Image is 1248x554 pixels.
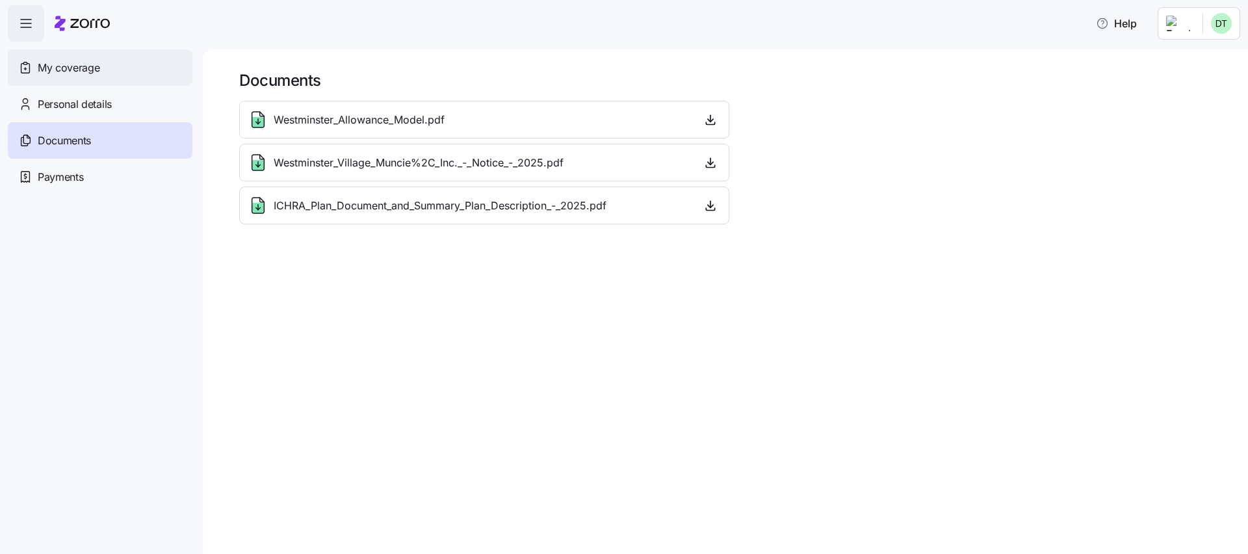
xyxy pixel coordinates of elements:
[38,133,91,149] span: Documents
[1085,10,1147,36] button: Help
[274,155,564,171] span: Westminster_Village_Muncie%2C_Inc._-_Notice_-_2025.pdf
[38,96,112,112] span: Personal details
[1211,13,1232,34] img: d0fe395db66321bf16207a43e6bf2989
[274,112,445,128] span: Westminster_Allowance_Model.pdf
[8,49,192,86] a: My coverage
[239,70,1230,90] h1: Documents
[1166,16,1192,31] img: Employer logo
[1096,16,1137,31] span: Help
[38,169,83,185] span: Payments
[8,122,192,159] a: Documents
[8,86,192,122] a: Personal details
[274,198,606,214] span: ICHRA_Plan_Document_and_Summary_Plan_Description_-_2025.pdf
[38,60,99,76] span: My coverage
[8,159,192,195] a: Payments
